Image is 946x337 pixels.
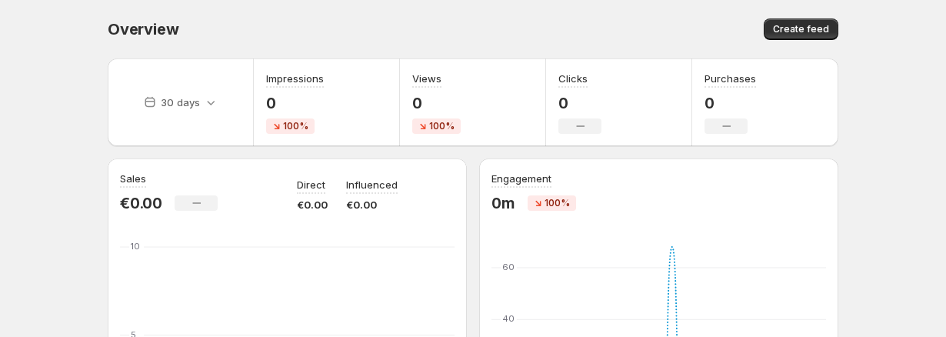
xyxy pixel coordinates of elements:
h3: Clicks [558,71,588,86]
p: 0 [266,94,324,112]
p: 0 [705,94,756,112]
h3: Sales [120,171,146,186]
p: Influenced [346,177,398,192]
text: 60 [502,262,515,272]
h3: Engagement [491,171,551,186]
p: 30 days [161,95,200,110]
p: 0m [491,194,515,212]
p: €0.00 [297,197,328,212]
h3: Views [412,71,441,86]
p: €0.00 [346,197,398,212]
button: Create feed [764,18,838,40]
span: 100% [283,120,308,132]
p: Direct [297,177,325,192]
p: 0 [412,94,461,112]
h3: Impressions [266,71,324,86]
h3: Purchases [705,71,756,86]
p: 0 [558,94,601,112]
text: 40 [502,313,515,324]
text: 10 [131,241,140,252]
p: €0.00 [120,194,162,212]
span: 100% [429,120,455,132]
span: 100% [545,197,570,209]
span: Overview [108,20,178,38]
span: Create feed [773,23,829,35]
